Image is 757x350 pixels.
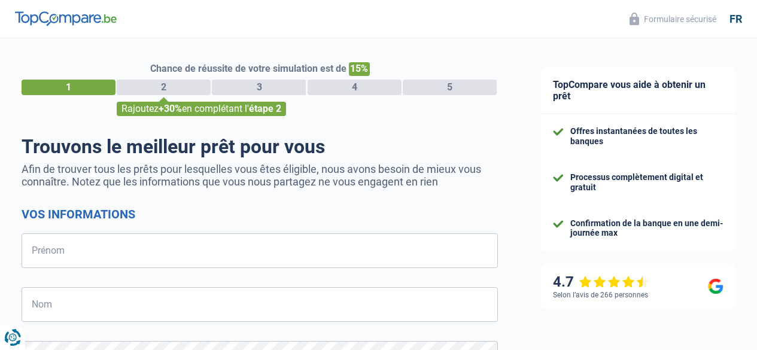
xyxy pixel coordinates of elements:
div: Offres instantanées de toutes les banques [570,126,723,147]
img: TopCompare Logo [15,11,117,26]
div: Confirmation de la banque en une demi-journée max [570,218,723,239]
div: 3 [212,80,306,95]
h1: Trouvons le meilleur prêt pour vous [22,135,498,158]
p: Afin de trouver tous les prêts pour lesquelles vous êtes éligible, nous avons besoin de mieux vou... [22,163,498,188]
span: +30% [159,103,182,114]
span: étape 2 [249,103,281,114]
div: fr [729,13,742,26]
div: Processus complètement digital et gratuit [570,172,723,193]
div: 4 [308,80,402,95]
h2: Vos informations [22,207,498,221]
button: Formulaire sécurisé [622,9,723,29]
div: 5 [403,80,497,95]
div: Selon l’avis de 266 personnes [553,291,648,299]
div: 2 [117,80,211,95]
div: 4.7 [553,273,649,291]
div: TopCompare vous aide à obtenir un prêt [541,67,735,114]
span: 15% [349,62,370,76]
div: 1 [22,80,115,95]
div: Rajoutez en complétant l' [117,102,286,116]
span: Chance de réussite de votre simulation est de [150,63,346,74]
